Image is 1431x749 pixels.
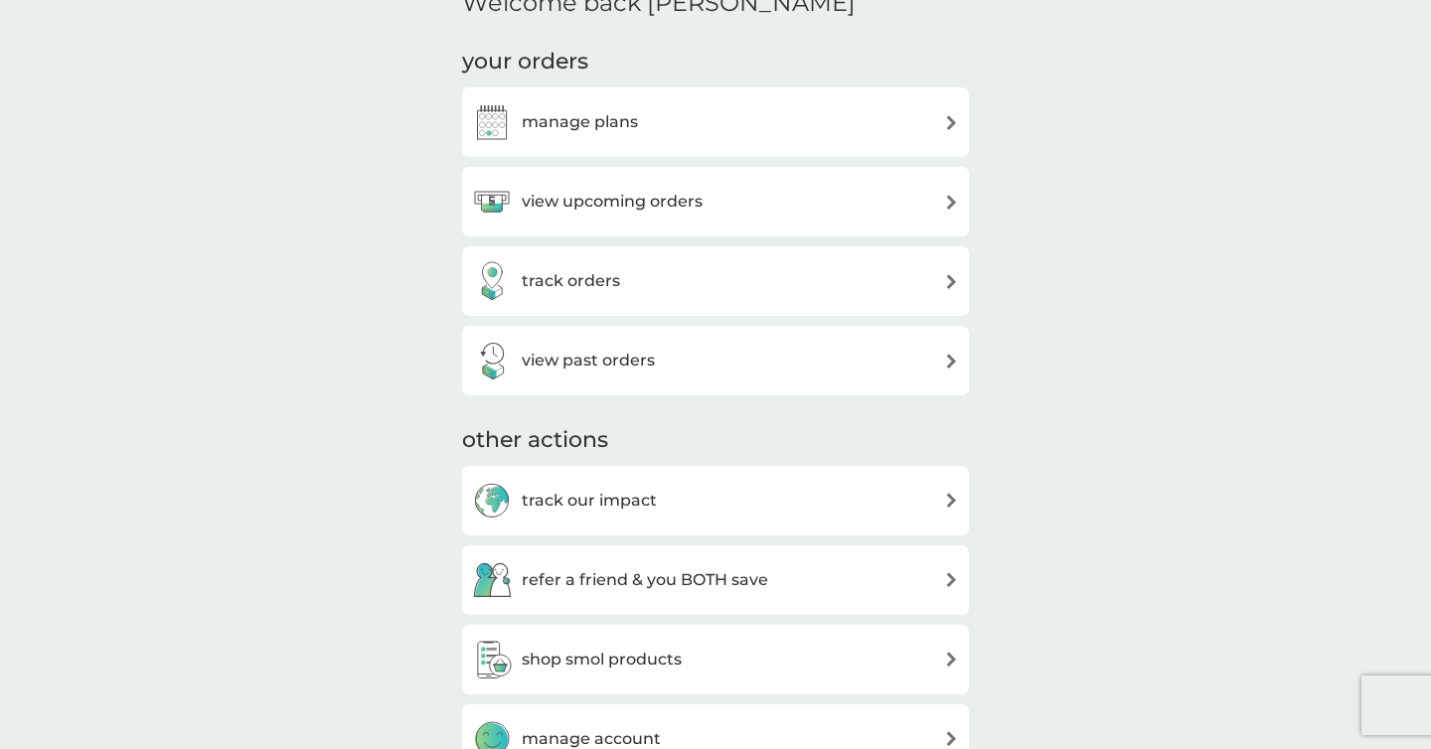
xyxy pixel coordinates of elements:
[522,189,703,215] h3: view upcoming orders
[522,268,620,294] h3: track orders
[522,567,768,593] h3: refer a friend & you BOTH save
[522,348,655,374] h3: view past orders
[944,493,959,508] img: arrow right
[944,115,959,130] img: arrow right
[462,47,588,77] h3: your orders
[944,195,959,210] img: arrow right
[522,647,682,673] h3: shop smol products
[944,274,959,289] img: arrow right
[944,572,959,587] img: arrow right
[944,354,959,369] img: arrow right
[522,109,638,135] h3: manage plans
[462,425,608,456] h3: other actions
[522,488,657,514] h3: track our impact
[944,652,959,667] img: arrow right
[944,731,959,746] img: arrow right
